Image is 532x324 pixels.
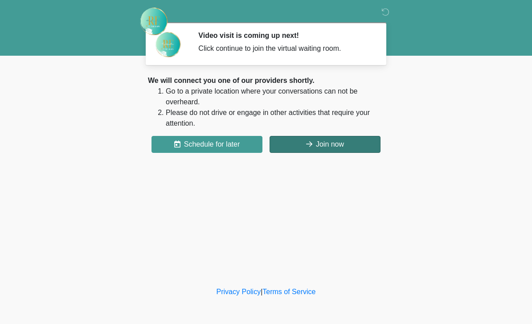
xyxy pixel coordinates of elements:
a: Terms of Service [262,288,315,295]
div: We will connect you one of our providers shortly. [148,75,384,86]
li: Please do not drive or engage in other activities that require your attention. [166,107,384,129]
button: Join now [270,136,381,153]
button: Schedule for later [151,136,262,153]
a: | [261,288,262,295]
li: Go to a private location where your conversations can not be overheard. [166,86,384,107]
div: Click continue to join the virtual waiting room. [198,43,371,54]
img: Rehydrate Aesthetics & Wellness Logo [139,7,168,36]
img: Agent Avatar [155,31,181,58]
a: Privacy Policy [217,288,261,295]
